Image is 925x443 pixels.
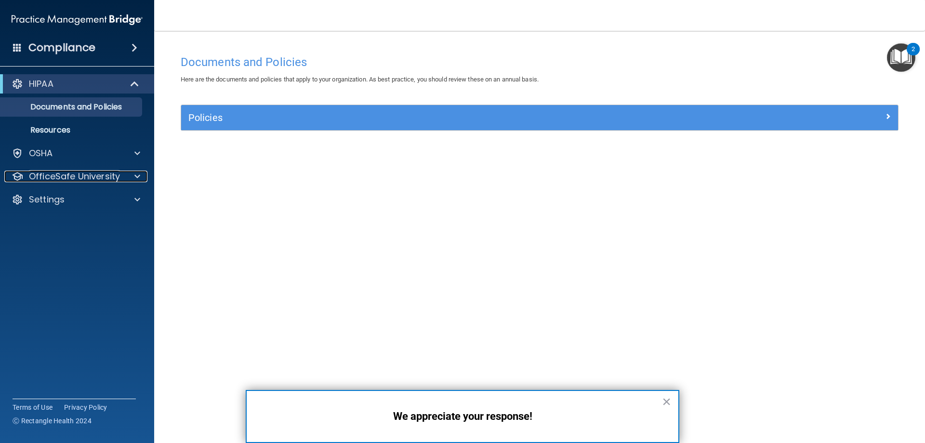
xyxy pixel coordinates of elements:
[912,49,915,62] div: 2
[181,76,539,83] span: Here are the documents and policies that apply to your organization. As best practice, you should...
[188,112,712,123] h5: Policies
[13,416,92,426] span: Ⓒ Rectangle Health 2024
[29,78,53,90] p: HIPAA
[758,375,913,413] iframe: Drift Widget Chat Controller
[64,403,107,412] a: Privacy Policy
[181,56,899,68] h4: Documents and Policies
[29,194,65,205] p: Settings
[887,43,915,72] button: Open Resource Center, 2 new notifications
[29,171,120,182] p: OfficeSafe University
[28,41,95,54] h4: Compliance
[662,394,671,409] button: Close
[29,148,53,159] p: OSHA
[13,403,53,412] a: Terms of Use
[12,10,143,29] img: PMB logo
[266,410,659,423] p: We appreciate your response!
[6,102,138,112] p: Documents and Policies
[6,125,138,135] p: Resources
